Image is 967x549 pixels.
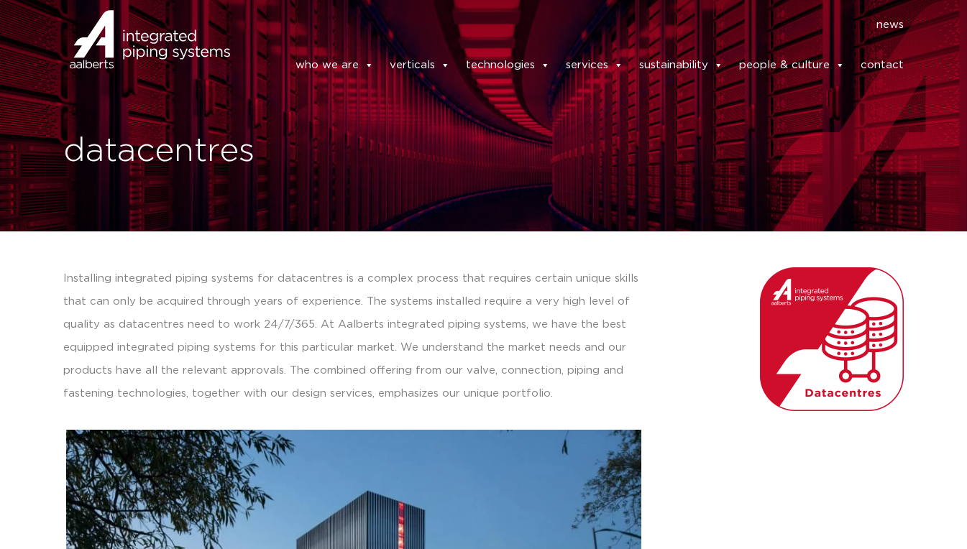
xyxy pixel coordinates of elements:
[466,51,550,80] a: technologies
[861,51,904,80] a: contact
[390,51,450,80] a: verticals
[760,267,904,411] img: Aalberts_IPS_icon_datacentres_rgb
[63,129,477,175] h1: datacentres
[252,14,904,37] nav: Menu
[63,267,646,405] p: Installing integrated piping systems for datacentres is a complex process that requires certain u...
[566,51,623,80] a: services
[739,51,845,80] a: people & culture
[295,51,374,80] a: who we are
[876,14,904,37] a: news
[639,51,723,80] a: sustainability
